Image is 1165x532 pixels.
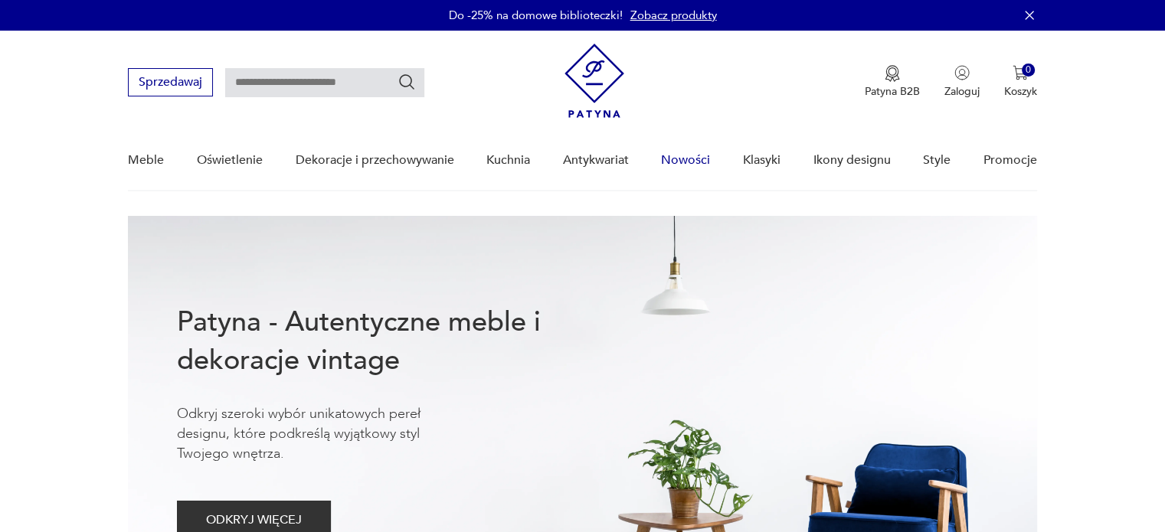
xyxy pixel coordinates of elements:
button: Szukaj [398,73,416,91]
a: Nowości [661,131,710,190]
a: Ikony designu [813,131,890,190]
img: Ikona medalu [885,65,900,82]
button: Patyna B2B [865,65,920,99]
h1: Patyna - Autentyczne meble i dekoracje vintage [177,303,591,380]
a: Zobacz produkty [630,8,717,23]
a: ODKRYJ WIĘCEJ [177,516,331,527]
a: Antykwariat [563,131,629,190]
a: Dekoracje i przechowywanie [295,131,453,190]
a: Ikona medaluPatyna B2B [865,65,920,99]
p: Koszyk [1004,84,1037,99]
a: Promocje [983,131,1037,190]
img: Ikonka użytkownika [954,65,970,80]
a: Klasyki [743,131,780,190]
a: Oświetlenie [197,131,263,190]
p: Patyna B2B [865,84,920,99]
button: Sprzedawaj [128,68,213,96]
p: Do -25% na domowe biblioteczki! [449,8,623,23]
a: Meble [128,131,164,190]
a: Style [923,131,951,190]
p: Odkryj szeroki wybór unikatowych pereł designu, które podkreślą wyjątkowy styl Twojego wnętrza. [177,404,468,464]
img: Ikona koszyka [1013,65,1028,80]
button: 0Koszyk [1004,65,1037,99]
p: Zaloguj [944,84,980,99]
a: Kuchnia [486,131,530,190]
a: Sprzedawaj [128,78,213,89]
div: 0 [1022,64,1035,77]
button: Zaloguj [944,65,980,99]
img: Patyna - sklep z meblami i dekoracjami vintage [565,44,624,118]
